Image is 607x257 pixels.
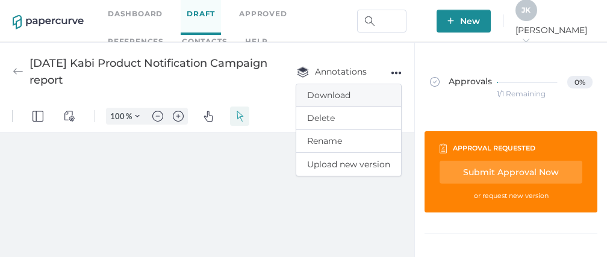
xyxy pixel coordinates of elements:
span: Annotations [297,66,367,77]
img: default-select.svg [234,10,245,21]
img: annotation-layers.cc6d0e6b.svg [297,66,309,78]
span: Download [307,84,390,107]
div: [DATE] Kabi Product Notification Campaign report [30,55,273,88]
button: Zoom Controls [128,7,147,24]
a: Approvals0% [423,64,600,110]
a: Contacts [182,35,227,48]
img: chevron.svg [135,13,140,18]
span: New [447,10,480,33]
div: ●●● [391,64,402,81]
input: Set zoom [107,10,126,21]
button: Delete [296,107,401,130]
img: default-minus.svg [152,10,163,21]
button: Upload new version [296,153,401,176]
img: default-pan.svg [203,10,214,21]
img: approved-grey.341b8de9.svg [430,77,440,87]
div: Submit Approval Now [440,161,582,184]
div: help [245,35,267,48]
i: arrow_right [521,36,530,45]
button: View Controls [60,6,79,25]
button: Zoom in [169,7,188,24]
button: Pan [199,6,218,25]
img: clipboard-icon-white.67177333.svg [440,143,447,153]
button: Download [296,84,401,107]
img: plus-white.e19ec114.svg [447,17,454,24]
img: default-plus.svg [173,10,184,21]
a: Approved [239,7,287,20]
button: New [437,10,491,33]
img: default-magnifying-glass.svg [391,10,402,21]
img: default-leftsidepanel.svg [33,10,43,21]
button: Panel [28,6,48,25]
img: back-arrow-grey.72011ae3.svg [13,66,23,77]
div: approval requested [453,141,535,155]
span: Delete [307,107,390,129]
img: search.bf03fe8b.svg [365,16,375,26]
a: Dashboard [108,7,163,20]
button: Search [387,6,406,25]
span: Approvals [430,76,492,89]
span: J K [521,5,531,14]
button: Zoom out [148,7,167,24]
button: Rename [296,130,401,153]
span: 0% [567,76,593,88]
span: [PERSON_NAME] [515,25,594,46]
span: % [126,11,132,20]
span: Rename [307,130,390,152]
input: Search Workspace [357,10,406,33]
button: Annotations [285,60,379,83]
span: Upload new version [307,153,390,176]
img: default-viewcontrols.svg [64,10,75,21]
img: papercurve-logo-colour.7244d18c.svg [13,15,84,29]
div: or request new version [440,189,582,202]
button: Select [230,6,249,25]
a: References [108,35,164,48]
